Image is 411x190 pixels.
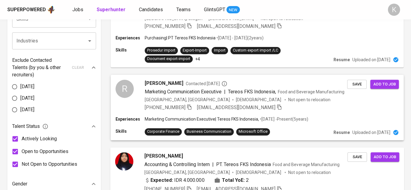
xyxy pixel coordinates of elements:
[216,161,271,167] span: PT. Tereos FKS Indonesia
[7,5,55,14] a: Superpoweredapp logo
[12,178,96,190] div: Gender
[20,106,34,113] span: [DATE]
[288,97,330,103] p: Not open to relocation
[273,162,340,167] span: Food and Beverage Manufacturing
[116,116,145,122] p: Experiences
[214,48,226,53] div: Import
[333,57,350,63] p: Resume
[116,128,145,134] p: Skills
[145,105,185,110] span: [PHONE_NUMBER]
[145,116,259,122] p: Marketing Communication Executive | Tereos FKS Indonesia,
[221,81,227,87] svg: By Batam recruiter
[150,177,173,184] b: Expected:
[116,35,145,41] p: Experiences
[147,129,179,135] div: Corporate Finance
[373,81,396,88] span: Add to job
[176,7,191,12] span: Teams
[259,116,308,122] p: • [DATE] - Present ( 5 years )
[352,129,390,135] p: Uploaded on [DATE]
[351,153,364,160] span: Save
[212,161,214,168] span: |
[239,129,268,135] div: Microsoft Office
[204,7,225,12] span: GlintsGPT
[187,129,231,135] div: Business Communication
[97,6,127,14] a: Superhunter
[352,57,390,63] p: Uploaded on [DATE]
[144,177,205,184] div: IDR 4.000.000
[236,169,282,175] span: [DEMOGRAPHIC_DATA]
[216,35,264,41] p: • [DATE] - [DATE] ( 2 years )
[278,89,344,94] span: Food and Beverage Manufacturing
[12,123,48,130] span: Talent Status
[370,80,399,89] button: Add to job
[224,88,226,95] span: |
[228,89,276,95] span: Tereos FKS Indonesia,
[115,152,133,170] img: 136a9baf095dc6e3f7a7cb2b3132a21f.jpeg
[183,48,207,53] div: Export-Import
[7,6,46,13] div: Superpowered
[139,7,163,12] span: Candidates
[22,135,57,142] span: Actively Looking
[226,7,240,13] span: NEW
[246,177,249,184] span: 2
[222,177,245,184] b: Total YoE:
[371,152,399,162] button: Add to job
[144,161,210,167] span: Accounting & Controlling Intern
[72,6,85,14] a: Jobs
[145,35,216,41] p: Purchasing | PT Tereos FKS Indonesia
[288,169,330,175] p: Not open to relocation
[388,4,400,16] div: K
[12,57,96,78] div: Exclude Contacted Talents (by you & other recruiters)clear
[186,81,227,87] span: Contacted [DATE]
[145,97,230,103] div: [GEOGRAPHIC_DATA], [GEOGRAPHIC_DATA]
[144,152,183,159] span: [PERSON_NAME]
[116,80,134,98] div: R
[12,120,96,132] div: Talent Status
[144,169,230,175] div: [GEOGRAPHIC_DATA], [GEOGRAPHIC_DATA]
[347,80,367,89] button: Save
[12,57,68,78] p: Exclude Contacted Talents (by you & other recruiters)
[333,129,350,135] p: Resume
[145,89,222,95] span: Marketing Communication Executive
[145,23,185,29] span: [PHONE_NUMBER]
[147,56,190,62] div: Document export-import
[374,153,396,160] span: Add to job
[85,37,94,45] button: Open
[20,95,34,102] span: [DATE]
[147,48,175,53] div: Prosedur import
[111,75,404,140] a: R[PERSON_NAME]Contacted [DATE]Marketing Communication Executive|Tereos FKS Indonesia,Food and Bev...
[204,6,240,14] a: GlintsGPT NEW
[97,7,126,12] b: Superhunter
[233,48,278,53] div: Custom export import /LC
[22,161,77,168] span: Not Open to Opportunities
[12,180,27,188] p: Gender
[350,81,364,88] span: Save
[197,23,275,29] span: [EMAIL_ADDRESS][DOMAIN_NAME]
[145,80,183,87] span: [PERSON_NAME]
[176,6,192,14] a: Teams
[195,56,200,62] p: +4
[347,152,367,162] button: Save
[197,105,275,110] span: [EMAIL_ADDRESS][DOMAIN_NAME]
[116,47,145,53] p: Skills
[22,148,68,155] span: Open to Opportunities
[20,83,34,90] span: [DATE]
[139,6,164,14] a: Candidates
[72,7,83,12] span: Jobs
[47,5,55,14] img: app logo
[236,97,282,103] span: [DEMOGRAPHIC_DATA]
